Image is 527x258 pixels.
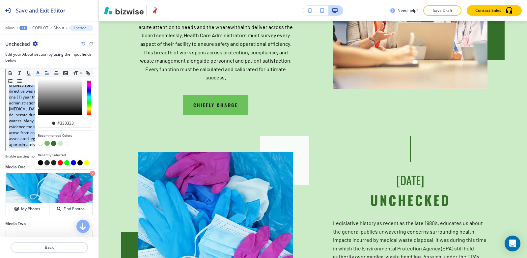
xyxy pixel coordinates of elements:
[5,164,93,170] h2: Media One
[104,7,144,14] img: Bizwise Logo
[370,192,450,208] p: Unchecked
[5,26,14,30] button: Main
[5,41,30,47] h2: Unchecked
[53,26,64,30] button: About
[11,242,88,253] button: Back
[396,173,424,188] p: [DATE]
[38,133,91,138] h4: Recommended Colors
[475,8,501,14] p: Contact Sales
[423,5,461,16] button: Save Draft
[6,203,49,215] button: My Photos
[5,173,93,215] div: My PhotosFind Photos
[5,221,93,227] h2: Media Two
[38,153,91,158] h4: Recently Selected
[21,206,40,212] h4: My Photos
[183,95,248,115] button: CHIEFLY CHARGE
[11,244,87,250] p: Back
[432,8,453,14] p: Save Draft
[64,206,85,212] h4: Find Photos
[505,236,520,251] div: Open Intercom Messenger
[467,5,522,16] button: Contact Sales
[32,26,48,30] button: COPILOT
[69,25,93,31] button: Unchecked
[5,51,93,63] h3: Edit your About section by using the input fields below
[398,8,418,14] h3: Need help?
[49,203,93,215] button: Find Photos
[33,69,42,77] button: Recommended ColorsRecently Selected
[5,154,64,159] h4: Enable pasting more styles (dev only)
[150,5,160,16] img: Your Logo
[19,26,27,30] button: +1
[16,7,66,14] h2: Save and Exit Editor
[72,26,90,30] p: Unchecked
